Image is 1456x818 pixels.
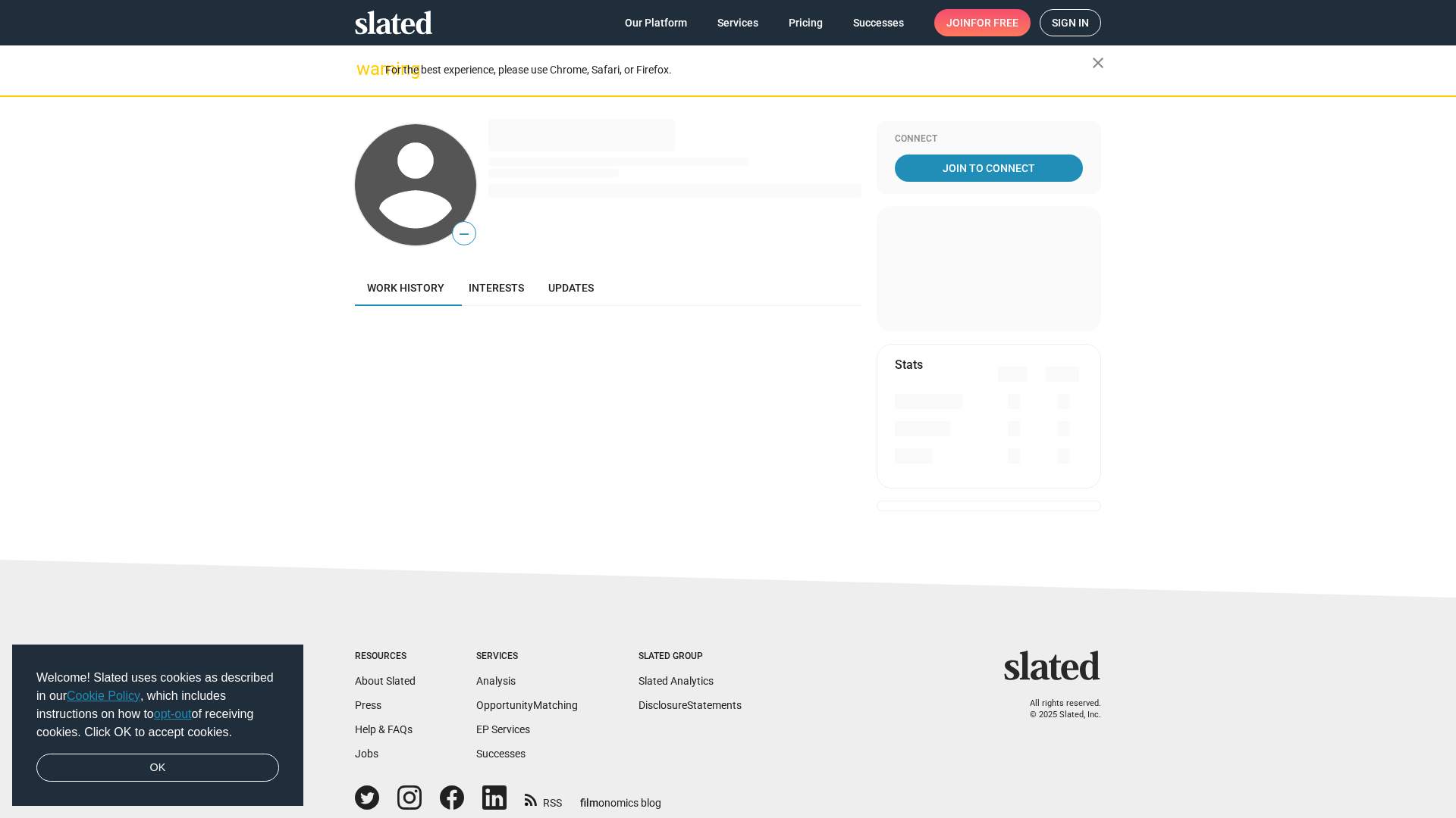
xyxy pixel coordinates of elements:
[895,357,923,373] mat-card-title: Stats
[355,699,381,711] a: Press
[789,9,823,36] span: Pricing
[385,60,1092,80] div: For the best experience, please use Chrome, Safari, or Firefox.
[613,9,699,36] a: Our Platform
[639,699,742,711] a: DisclosureStatements
[12,645,303,807] div: cookieconsent
[898,155,1080,182] span: Join To Connect
[67,689,140,702] a: Cookie Policy
[355,675,416,687] a: About Slated
[476,748,526,760] a: Successes
[625,9,687,36] span: Our Platform
[36,669,279,742] span: Welcome! Slated uses cookies as described in our , which includes instructions on how to of recei...
[971,9,1018,36] span: for free
[154,707,192,720] a: opt-out
[1040,9,1101,36] a: Sign in
[717,9,758,36] span: Services
[705,9,770,36] a: Services
[457,270,536,306] a: Interests
[895,155,1083,182] a: Join To Connect
[476,675,516,687] a: Analysis
[895,133,1083,145] div: Connect
[548,282,594,294] span: Updates
[1089,54,1107,72] mat-icon: close
[453,224,475,244] span: —
[841,9,916,36] a: Successes
[639,675,714,687] a: Slated Analytics
[355,748,378,760] a: Jobs
[580,784,661,810] a: filmonomics blog
[639,651,742,663] div: Slated Group
[469,282,524,294] span: Interests
[355,723,413,735] a: Help & FAQs
[536,270,606,306] a: Updates
[355,651,416,663] div: Resources
[853,9,904,36] span: Successes
[356,60,375,78] mat-icon: warning
[476,651,578,663] div: Services
[367,282,444,294] span: Work history
[580,797,598,809] span: film
[36,754,279,782] a: dismiss cookie message
[476,699,578,711] a: OpportunityMatching
[946,9,1018,36] span: Join
[525,787,562,810] a: RSS
[1014,698,1101,720] p: All rights reserved. © 2025 Slated, Inc.
[355,270,457,306] a: Work history
[777,9,835,36] a: Pricing
[476,723,530,735] a: EP Services
[934,9,1031,36] a: Joinfor free
[1052,10,1089,36] span: Sign in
